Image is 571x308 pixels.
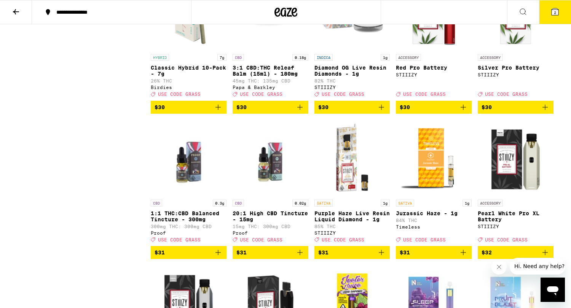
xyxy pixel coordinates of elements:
div: STIIIZY [396,72,472,77]
p: CBD [233,200,244,206]
img: Timeless - Jurassic Haze - 1g [396,120,472,196]
p: ACCESSORY [478,54,503,61]
iframe: Message from company [510,258,565,275]
p: 82% THC [314,78,390,83]
button: Add to bag [151,246,226,259]
span: $30 [236,104,247,110]
button: Add to bag [151,101,226,114]
span: USE CODE GRASS [240,92,282,97]
button: Add to bag [396,246,472,259]
img: Proof - 1:1 THC:CBD Balanced Tincture - 300mg [151,120,226,196]
span: USE CODE GRASS [158,237,201,242]
p: CBD [233,54,244,61]
button: Add to bag [478,101,553,114]
span: $31 [236,249,247,256]
p: Pearl White Pro XL Battery [478,210,553,222]
div: STIIIZY [314,85,390,90]
p: Classic Hybrid 10-Pack - 7g [151,65,226,77]
span: USE CODE GRASS [403,237,446,242]
p: 20:1 High CBD Tincture - 15mg [233,210,308,222]
img: Proof - 20:1 High CBD Tincture - 15mg [233,120,308,196]
a: Open page for Jurassic Haze - 1g from Timeless [396,120,472,246]
p: CBD [151,200,162,206]
span: $31 [400,249,410,256]
span: $30 [400,104,410,110]
span: $32 [482,249,492,256]
div: STIIIZY [478,72,553,77]
span: USE CODE GRASS [322,92,364,97]
iframe: Close message [491,259,507,275]
p: 0.02g [292,200,308,206]
p: 0.3g [213,200,226,206]
button: Add to bag [233,246,308,259]
span: 2 [554,10,556,15]
span: USE CODE GRASS [485,237,528,242]
p: 15mg THC: 300mg CBD [233,224,308,229]
p: 45mg THC: 135mg CBD [233,78,308,83]
div: Birdies [151,85,226,90]
p: ACCESSORY [396,54,421,61]
p: 7g [217,54,226,61]
p: 1:1 THC:CBD Balanced Tincture - 300mg [151,210,226,222]
div: STIIIZY [314,230,390,235]
span: $30 [482,104,492,110]
p: Silver Pro Battery [478,65,553,71]
p: ACCESSORY [478,200,503,206]
div: Timeless [396,224,472,229]
img: STIIIZY - Pearl White Pro XL Battery [478,120,553,196]
iframe: Button to launch messaging window [541,278,565,302]
span: $31 [155,249,165,256]
p: 1g [463,200,472,206]
p: SATIVA [314,200,333,206]
div: Proof [151,230,226,235]
p: 3:1 CBD:THC Releaf Balm (15ml) - 180mg [233,65,308,77]
span: USE CODE GRASS [403,92,446,97]
p: Jurassic Haze - 1g [396,210,472,216]
div: Proof [233,230,308,235]
p: 84% THC [396,218,472,223]
p: Diamond OG Live Resin Diamonds - 1g [314,65,390,77]
p: 1g [381,200,390,206]
button: Add to bag [314,246,390,259]
button: Add to bag [314,101,390,114]
span: USE CODE GRASS [322,237,364,242]
p: HYBRID [151,54,169,61]
p: 0.18g [292,54,308,61]
button: Add to bag [233,101,308,114]
span: USE CODE GRASS [485,92,528,97]
a: Open page for 1:1 THC:CBD Balanced Tincture - 300mg from Proof [151,120,226,246]
p: Red Pro Battery [396,65,472,71]
img: STIIIZY - Purple Haze Live Resin Liquid Diamond - 1g [314,120,390,196]
span: $30 [318,104,329,110]
a: Open page for Purple Haze Live Resin Liquid Diamond - 1g from STIIIZY [314,120,390,246]
p: 85% THC [314,224,390,229]
span: USE CODE GRASS [158,92,201,97]
div: Papa & Barkley [233,85,308,90]
button: Add to bag [478,246,553,259]
button: Add to bag [396,101,472,114]
div: STIIIZY [478,224,553,229]
a: Open page for Pearl White Pro XL Battery from STIIIZY [478,120,553,246]
span: $31 [318,249,329,256]
span: $30 [155,104,165,110]
button: 2 [539,0,571,24]
span: USE CODE GRASS [240,237,282,242]
p: SATIVA [396,200,414,206]
p: INDICA [314,54,333,61]
a: Open page for 20:1 High CBD Tincture - 15mg from Proof [233,120,308,246]
p: 300mg THC: 300mg CBD [151,224,226,229]
p: 26% THC [151,78,226,83]
p: Purple Haze Live Resin Liquid Diamond - 1g [314,210,390,222]
p: 1g [381,54,390,61]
